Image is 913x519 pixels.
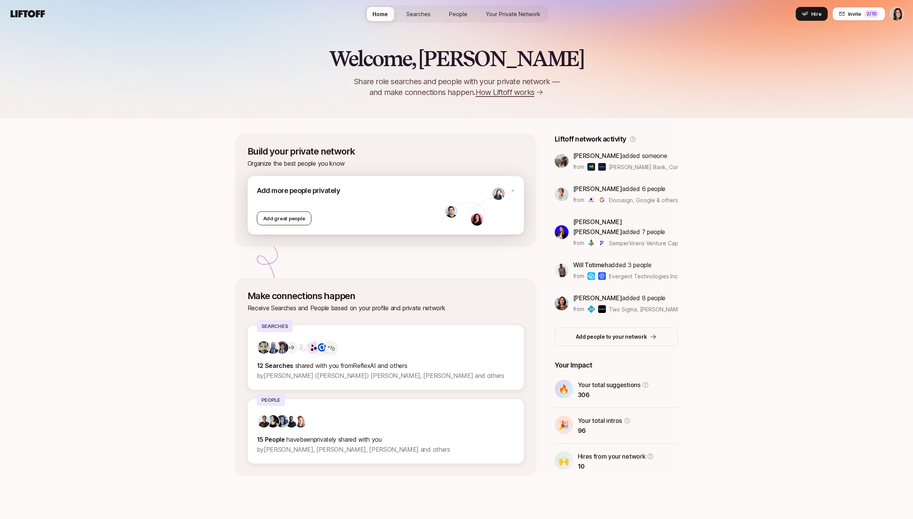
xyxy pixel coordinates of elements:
[555,134,626,145] p: Liftoff network activity
[609,240,767,246] span: SemperVirens Venture Capital, FoodHealth Company & others
[573,271,584,281] p: from
[555,187,569,201] img: a24d8b60_38b7_44bc_9459_9cd861be1c31.jfif
[445,205,457,218] img: 1531256561651
[573,294,622,302] span: [PERSON_NAME]
[587,305,595,313] img: Two Sigma
[295,362,407,369] span: shared with you from ReflexAI and others
[443,7,474,21] a: People
[573,185,622,193] span: [PERSON_NAME]
[587,196,595,204] img: Docusign
[609,164,738,170] span: [PERSON_NAME] Bank, Connect Ventures & others
[573,162,584,171] p: from
[248,146,524,157] p: Build your private network
[576,332,647,341] p: Add people to your network
[587,239,595,247] img: SemperVirens Venture Capital
[573,304,584,314] p: from
[609,196,678,204] span: Docusign, Google & others
[476,87,534,98] span: How Liftoff works
[609,305,678,313] span: Two Sigma, [PERSON_NAME] & others
[832,7,885,21] button: Invite2/10
[811,10,822,18] span: Hire
[578,390,649,400] p: 306
[248,158,524,168] p: Organize the best people you know
[573,195,584,205] p: from
[257,320,293,332] p: Searches
[864,10,879,18] div: 2 /10
[373,10,388,18] span: Home
[555,328,678,346] button: Add people to your network
[288,344,294,351] p: +9
[598,196,606,204] img: Google
[480,7,547,21] a: Your Private Network
[248,291,524,301] p: Make connections happen
[573,260,678,270] p: added 3 people
[476,87,544,98] a: How Liftoff works
[316,341,328,353] img: Courtyard.io
[890,7,904,21] button: Eleanor Morgan
[573,238,584,248] p: from
[341,76,572,98] p: Share role searches and people with your private network — and make connections happen.
[248,303,524,313] p: Receive Searches and People based on your profile and private network
[257,436,285,443] strong: 15 People
[598,163,606,171] img: Connect Ventures
[796,7,828,21] button: Hire
[400,7,437,21] a: Searches
[257,371,515,381] p: by [PERSON_NAME] ([PERSON_NAME]) [PERSON_NAME], [PERSON_NAME] and others
[276,341,288,354] img: 4640b0e7_2b03_4c4f_be34_fa460c2e5c38.jpg
[555,416,573,434] div: 🎉
[326,343,336,353] div: + 10
[573,184,678,194] p: added 6 people
[555,360,678,371] p: Your Impact
[286,436,313,443] span: have been
[555,263,569,277] img: aea67e6f_ae9a_43ed_8611_13ae6648ed16.jpg
[598,305,606,313] img: BlackRock
[609,273,817,279] span: Evergent Technologies Inc., [US_STATE][GEOGRAPHIC_DATA] of Design & others
[257,211,312,225] button: Add great people
[578,426,631,436] p: 96
[329,47,584,70] h2: Welcome, [PERSON_NAME]
[555,451,573,470] div: 🙌
[294,415,307,428] img: 5b4e8e9c_3b7b_4d72_a69f_7f4659b27c66.jpg
[257,185,439,196] p: Add more people privately
[555,296,569,310] img: 12510ea0_0700_4950_b7c5_6458afeabdd3.jpg
[257,394,285,406] p: People
[257,446,450,453] span: by [PERSON_NAME], [PERSON_NAME], [PERSON_NAME] and others
[890,7,903,20] img: Eleanor Morgan
[555,154,569,168] img: 3f97a976_3792_4baf_b6b0_557933e89327.jpg
[449,10,467,18] span: People
[573,151,678,161] p: added someone
[578,461,654,471] p: 10
[578,416,622,426] p: Your total intros
[366,7,394,21] a: Home
[267,415,279,428] img: 539a6eb7_bc0e_4fa2_8ad9_ee091919e8d1.jpg
[598,239,606,247] img: FoodHealth Company
[471,213,483,226] img: 1542597152301
[555,380,573,398] div: 🔥
[573,152,622,160] span: [PERSON_NAME]
[587,272,595,280] img: Evergent Technologies Inc.
[578,451,646,461] p: Hires from your network
[578,380,640,390] p: Your total suggestions
[587,163,595,171] img: Monzo Bank
[276,415,288,428] img: f3789128_d726_40af_ba80_c488df0e0488.jpg
[555,225,569,239] img: 891135f0_4162_4ff7_9523_6dcedf045379.jpg
[573,293,678,303] p: added 8 people
[258,341,270,354] img: 5645d9d2_9ee7_4686_ba2c_9eb8f9974f51.jpg
[492,188,505,200] img: 1719258464608
[258,415,270,428] img: ACg8ocKfD4J6FzG9_HAYQ9B8sLvPSEBLQEDmbHTY_vjoi9sRmV9s2RKt=s160-c
[573,217,678,237] p: added 7 people
[598,272,606,280] img: Rhode Island School of Design
[267,341,279,354] img: 4d3f25dc_1c10_4b5f_84e3_798d87d317b3.jpg
[257,434,515,444] p: privately shared with you
[486,10,540,18] span: Your Private Network
[406,10,431,18] span: Searches
[285,415,298,428] img: ACg8ocIkDTL3-aTJPCC6zF-UTLIXBF4K0l6XE8Bv4u6zd-KODelM=s160-c
[573,218,622,236] span: [PERSON_NAME] [PERSON_NAME]
[257,362,294,369] strong: 12 Searches
[848,10,861,18] span: Invite
[573,261,608,269] span: Will Totimeh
